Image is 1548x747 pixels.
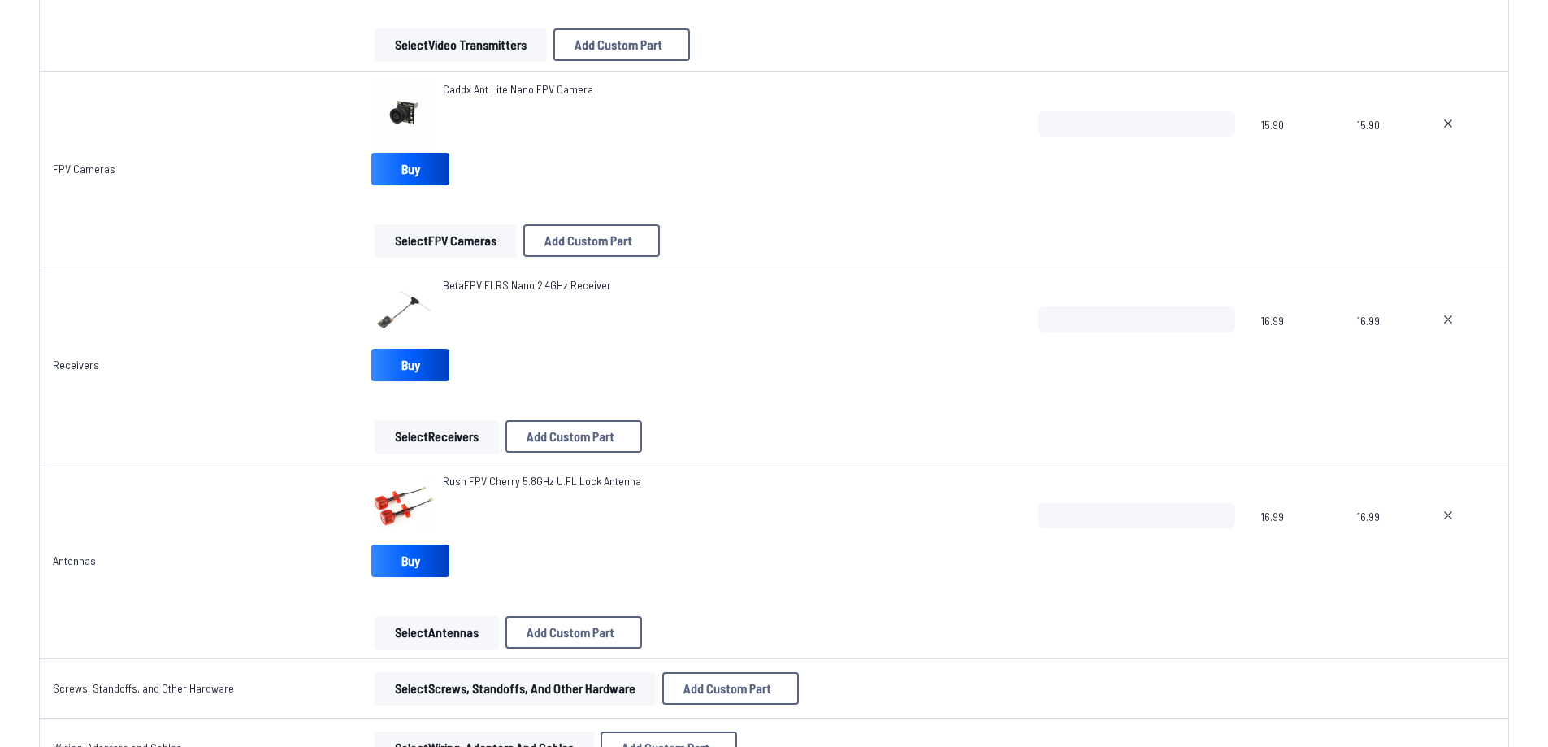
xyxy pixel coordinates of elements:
[505,616,642,649] button: Add Custom Part
[505,420,642,453] button: Add Custom Part
[443,474,641,488] span: Rush FPV Cherry 5.8GHz U.FL Lock Antenna
[53,358,99,371] a: Receivers
[375,616,499,649] button: SelectAntennas
[371,153,449,185] a: Buy
[443,82,593,96] span: Caddx Ant Lite Nano FPV Camera
[575,38,662,51] span: Add Custom Part
[544,234,632,247] span: Add Custom Part
[1261,111,1330,189] span: 15.90
[1357,111,1403,189] span: 15.90
[371,349,449,381] a: Buy
[662,672,799,705] button: Add Custom Part
[371,672,659,705] a: SelectScrews, Standoffs, and Other Hardware
[375,672,656,705] button: SelectScrews, Standoffs, and Other Hardware
[371,420,502,453] a: SelectReceivers
[371,224,520,257] a: SelectFPV Cameras
[443,81,593,98] a: Caddx Ant Lite Nano FPV Camera
[371,616,502,649] a: SelectAntennas
[1357,306,1403,384] span: 16.99
[443,278,611,292] span: BetaFPV ELRS Nano 2.4GHz Receiver
[1357,502,1403,580] span: 16.99
[375,224,517,257] button: SelectFPV Cameras
[375,28,547,61] button: SelectVideo Transmitters
[371,81,436,146] img: image
[371,545,449,577] a: Buy
[371,28,550,61] a: SelectVideo Transmitters
[1261,502,1330,580] span: 16.99
[371,277,436,342] img: image
[527,626,614,639] span: Add Custom Part
[443,277,611,293] a: BetaFPV ELRS Nano 2.4GHz Receiver
[375,420,499,453] button: SelectReceivers
[371,473,436,538] img: image
[443,473,641,489] a: Rush FPV Cherry 5.8GHz U.FL Lock Antenna
[683,682,771,695] span: Add Custom Part
[523,224,660,257] button: Add Custom Part
[53,162,115,176] a: FPV Cameras
[53,681,234,695] a: Screws, Standoffs, and Other Hardware
[53,554,96,567] a: Antennas
[527,430,614,443] span: Add Custom Part
[1261,306,1330,384] span: 16.99
[553,28,690,61] button: Add Custom Part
